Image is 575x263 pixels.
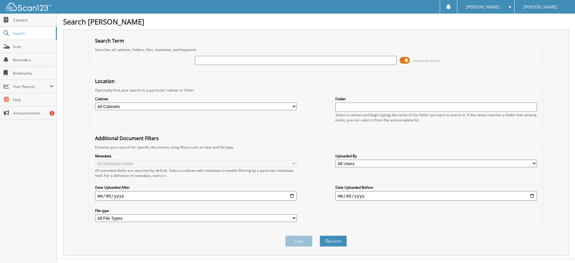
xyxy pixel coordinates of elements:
div: 5 [50,111,54,116]
legend: Search Term [92,37,127,44]
span: Bookmarks [13,71,54,76]
div: All metadata fields are searched by default. Select a cabinet with metadata to enable filtering b... [95,168,297,178]
input: end [335,191,537,201]
h1: Search [PERSON_NAME] [63,17,569,27]
iframe: Chat Widget [545,234,575,263]
label: Metadata [95,153,297,159]
button: Search [320,236,347,247]
label: Date Uploaded Before [335,185,537,190]
span: Announcements [13,111,54,116]
span: User Reports [13,84,50,89]
label: Folder [335,96,537,101]
button: Clear [285,236,312,247]
div: Enhance your search for specific documents using filters such as date and file type. [92,145,540,150]
span: Help [13,97,54,102]
span: Search [13,31,53,36]
div: Searches all cabinets, folders, files, metadata, and keywords [92,47,540,52]
a: here [158,173,166,178]
legend: Additional Document Filters [92,135,162,142]
label: File type [95,208,297,213]
span: [PERSON_NAME] [523,5,557,9]
img: scan123-logo-white.svg [6,3,51,11]
label: Date Uploaded After [95,185,297,190]
span: Scan [13,44,54,49]
div: Optionally limit your search to a particular cabinet or folder [92,88,540,93]
span: Advanced Search [413,58,440,63]
span: [PERSON_NAME] [466,5,500,9]
div: Select a cabinet and begin typing the name of the folder you want to search in. If the name match... [335,112,537,123]
label: Cabinet [95,96,297,101]
label: Uploaded By [335,153,537,159]
span: Cabinets [13,18,54,23]
span: Reminders [13,57,54,63]
legend: Location [92,78,118,85]
input: start [95,191,297,201]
